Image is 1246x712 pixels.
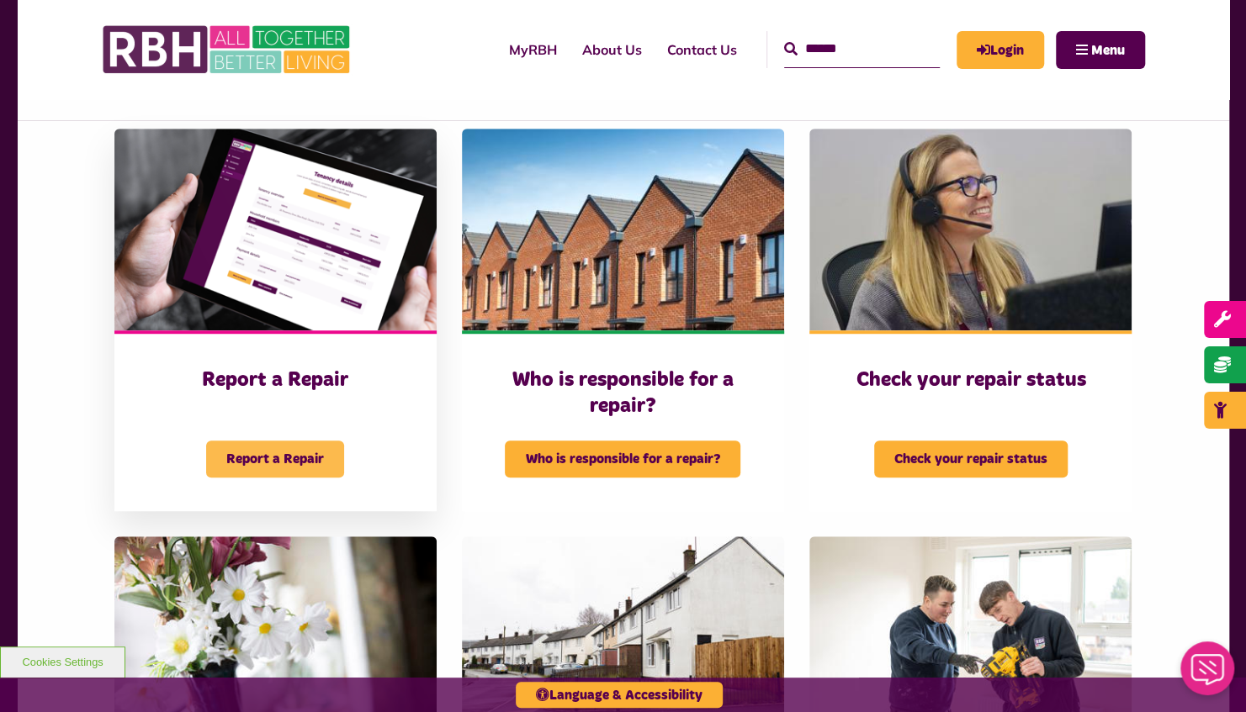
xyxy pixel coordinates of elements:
[570,27,655,72] a: About Us
[114,129,437,330] img: RBH Asset 5 (FB, Linkedin, Twitter)
[505,440,740,477] span: Who is responsible for a repair?
[496,27,570,72] a: MyRBH
[1056,31,1145,69] button: Navigation
[843,367,1098,393] h3: Check your repair status
[496,367,750,419] h3: Who is responsible for a repair?
[102,17,354,82] img: RBH
[957,31,1044,69] a: MyRBH
[1091,44,1125,57] span: Menu
[809,129,1132,511] a: Check your repair status Check your repair status
[462,129,784,330] img: RBH homes in Lower Falinge with a blue sky
[462,129,784,511] a: Who is responsible for a repair? Who is responsible for a repair?
[1170,636,1246,712] iframe: Netcall Web Assistant for live chat
[809,129,1132,330] img: Contact Centre February 2024 (1)
[516,682,723,708] button: Language & Accessibility
[148,367,403,393] h3: Report a Repair
[655,27,750,72] a: Contact Us
[784,31,940,67] input: Search
[874,440,1068,477] span: Check your repair status
[206,440,344,477] span: Report a Repair
[114,129,437,511] a: Report a Repair Report a Repair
